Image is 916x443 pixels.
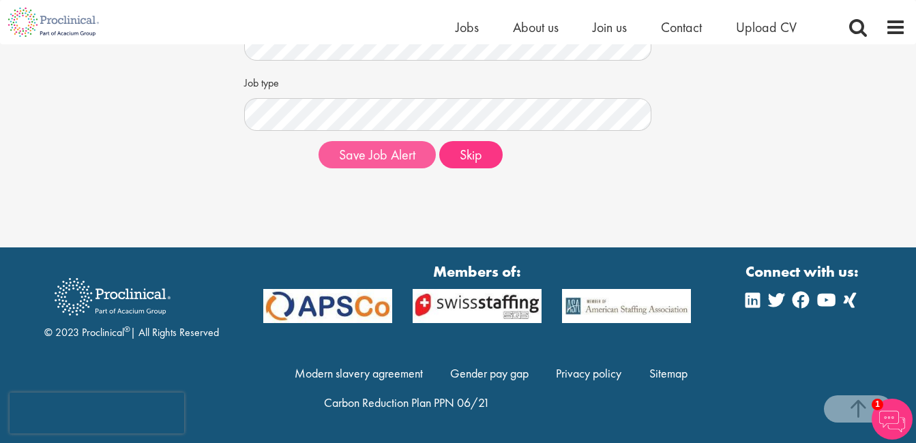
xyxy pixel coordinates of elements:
[872,399,913,440] img: Chatbot
[513,18,559,36] a: About us
[872,399,883,410] span: 1
[319,141,436,168] button: Save Job Alert
[661,18,702,36] a: Contact
[44,268,219,341] div: © 2023 Proclinical | All Rights Reserved
[324,395,490,410] a: Carbon Reduction Plan PPN 06/21
[556,365,621,381] a: Privacy policy
[253,289,402,323] img: APSCo
[44,269,181,325] img: Proclinical Recruitment
[244,71,308,91] label: Job type
[295,365,423,381] a: Modern slavery agreement
[263,261,691,282] strong: Members of:
[456,18,479,36] a: Jobs
[450,365,529,381] a: Gender pay gap
[124,324,130,335] sup: ®
[593,18,627,36] a: Join us
[439,141,503,168] button: Skip
[649,365,688,381] a: Sitemap
[402,289,552,323] img: APSCo
[736,18,797,36] a: Upload CV
[552,289,701,323] img: APSCo
[10,393,184,433] iframe: reCAPTCHA
[745,261,861,282] strong: Connect with us:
